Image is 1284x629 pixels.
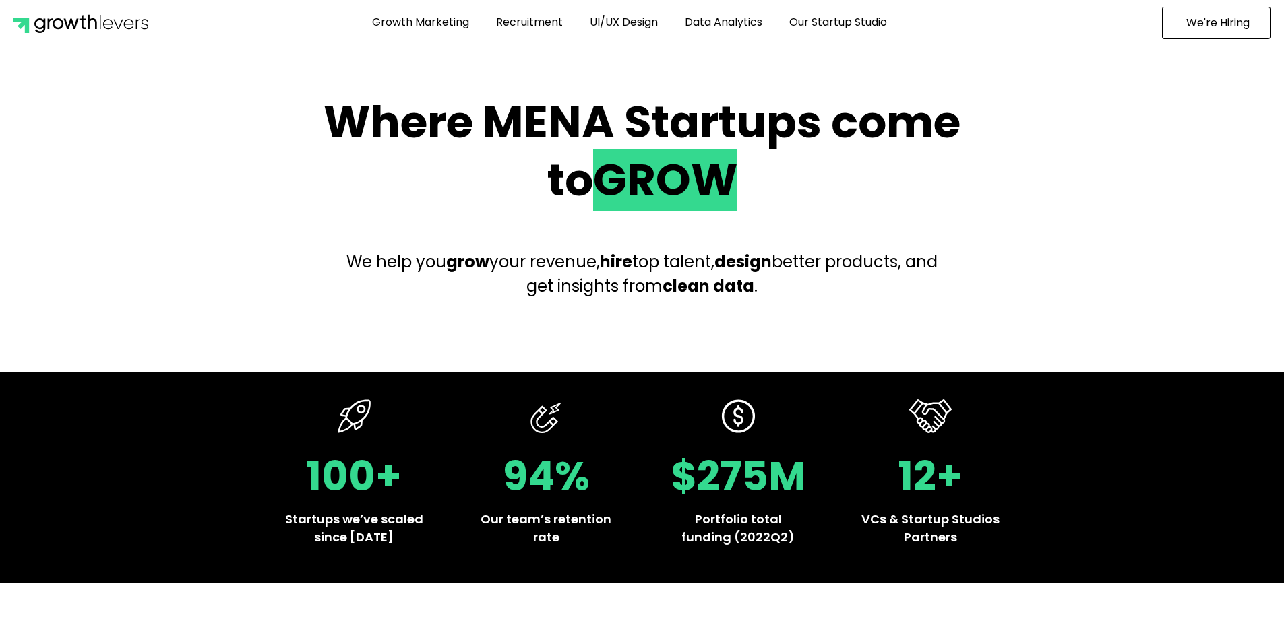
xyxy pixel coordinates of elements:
p: VCs & Startup Studios Partners [861,510,1000,546]
h2: 94% [477,456,615,496]
nav: Menu [202,7,1057,38]
a: Data Analytics [675,7,772,38]
b: grow [446,251,489,273]
h2: $275M [669,456,807,496]
p: Our team’s retention rate [477,510,615,546]
p: Portfolio total funding (2022Q2) [669,510,807,546]
h2: 12+ [861,456,1000,496]
span: We're Hiring [1186,18,1250,28]
a: Recruitment [486,7,573,38]
b: design [714,251,772,273]
p: We help you your revenue, top talent, better products, and get insights from . [336,250,949,298]
h2: Where MENA Startups come to [309,94,976,209]
a: Our Startup Studio [779,7,897,38]
p: Startups we’ve scaled since [DATE] [285,510,423,546]
span: GROW [593,149,737,211]
a: We're Hiring [1162,7,1271,39]
b: hire [600,251,632,273]
b: clean data [663,275,754,297]
a: Growth Marketing [362,7,479,38]
h2: 100+ [285,456,423,496]
a: UI/UX Design [580,7,668,38]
